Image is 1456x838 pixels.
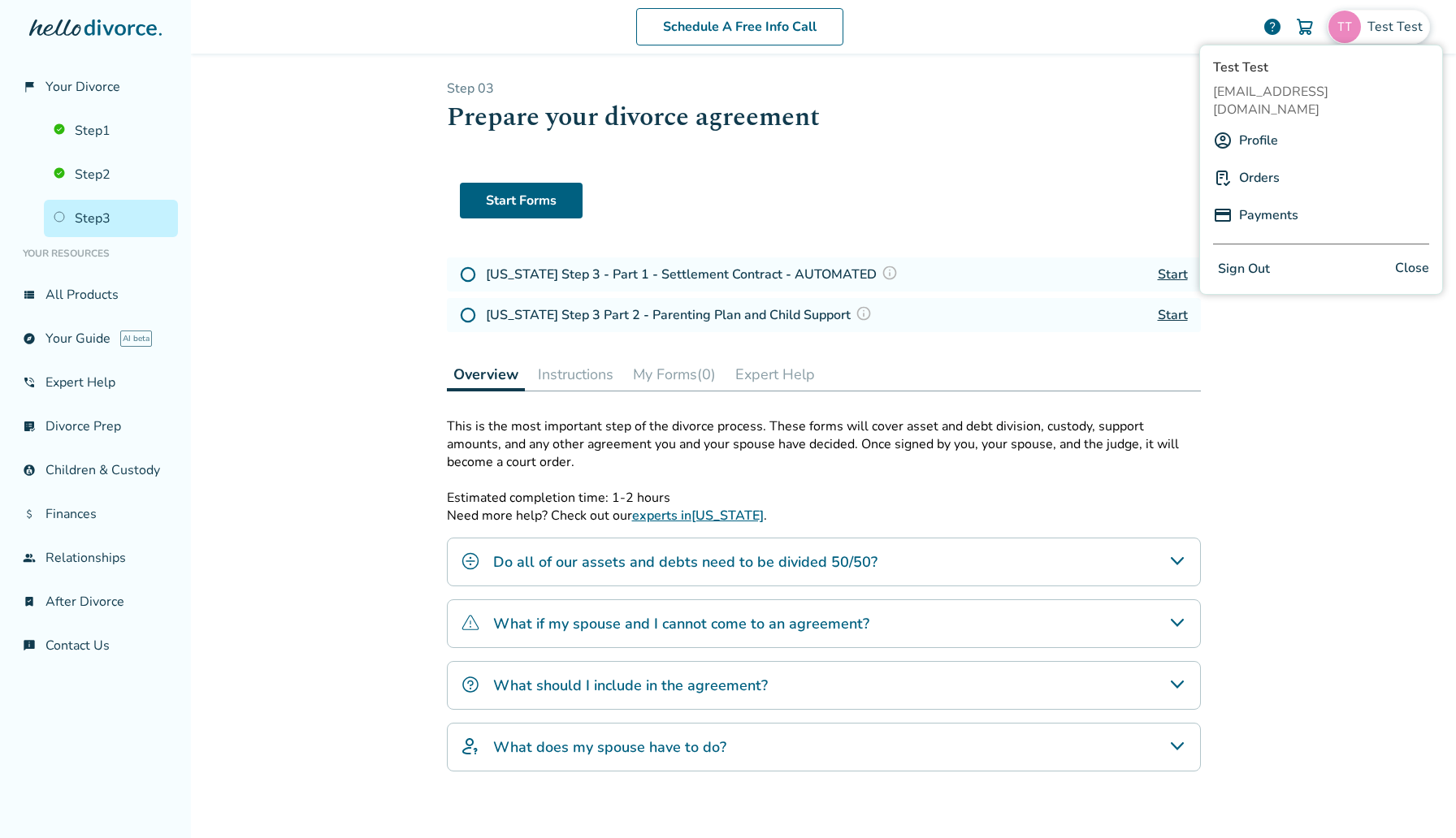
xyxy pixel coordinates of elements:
a: flag_2Your Divorce [13,68,178,106]
button: Overview [447,358,525,391]
p: Need more help? Check out our . [447,507,1201,525]
span: Close [1395,257,1429,281]
div: What should I include in the agreement? [447,661,1201,710]
li: Your Resources [13,237,178,270]
span: bookmark_check [23,595,36,608]
span: [EMAIL_ADDRESS][DOMAIN_NAME] [1213,83,1429,119]
span: Test Test [1367,18,1429,36]
span: Your Divorce [45,78,120,96]
a: attach_moneyFinances [13,495,178,533]
span: Test Test [1213,58,1429,76]
p: This is the most important step of the divorce process. These forms will cover asset and debt div... [447,417,1201,471]
a: Profile [1239,125,1278,156]
span: view_list [23,288,36,301]
a: list_alt_checkDivorce Prep [13,408,178,445]
iframe: Chat Widget [1375,760,1456,838]
a: Step3 [44,200,178,237]
img: Not Started [460,307,476,323]
span: list_alt_check [23,420,36,433]
a: exploreYour GuideAI beta [13,320,178,357]
div: What does my spouse have to do? [447,723,1201,771]
img: What does my spouse have to do? [461,736,480,756]
a: Payments [1239,200,1298,231]
span: flag_2 [23,80,36,93]
a: help [1263,17,1282,37]
img: Question Mark [856,305,872,322]
img: A [1213,131,1233,150]
a: view_listAll Products [13,276,178,313]
img: P [1213,205,1233,225]
h4: [US_STATE] Step 3 - Part 1 - Settlement Contract - AUTOMATED [486,264,903,285]
a: Start [1158,266,1188,283]
button: Instructions [531,358,620,391]
img: What should I include in the agreement? [461,675,480,694]
a: Start [1158,306,1188,324]
span: group [23,551,36,564]
button: Expert Help [729,358,821,391]
img: Question Mark [882,265,898,281]
img: P [1213,168,1233,188]
h4: What does my spouse have to do? [493,736,726,758]
span: explore [23,332,36,345]
img: sephiroth.jedidiah@freedrops.org [1328,11,1361,43]
span: attach_money [23,508,36,521]
span: AI beta [120,330,152,347]
img: What if my spouse and I cannot come to an agreement? [461,613,480,633]
a: groupRelationships [13,539,178,577]
button: Sign Out [1213,257,1275,281]
a: Step2 [44,156,178,193]
a: Schedule A Free Info Call [636,8,843,45]
img: Cart [1295,17,1315,37]
a: phone_in_talkExpert Help [13,364,178,401]
a: Start Forms [460,183,583,218]
a: chat_infoContact Us [13,627,178,664]
a: account_childChildren & Custody [13,451,178,489]
span: chat_info [23,639,36,652]
h4: Do all of our assets and debts need to be divided 50/50? [493,551,877,572]
span: phone_in_talk [23,376,36,389]
img: Do all of our assets and debts need to be divided 50/50? [461,551,480,571]
a: experts in[US_STATE] [632,507,764,525]
button: My Forms(0) [626,358,722,391]
a: Step1 [44,112,178,149]
div: Do all of our assets and debts need to be divided 50/50? [447,538,1201,586]
div: What if my spouse and I cannot come to an agreement? [447,599,1201,648]
h1: Prepare your divorce agreement [447,97,1201,137]
a: Orders [1239,162,1280,193]
h4: [US_STATE] Step 3 Part 2 - Parenting Plan and Child Support [486,305,877,326]
img: Not Started [460,266,476,283]
a: bookmark_checkAfter Divorce [13,583,178,620]
p: Step 0 3 [447,80,1201,97]
span: account_child [23,464,36,477]
p: Estimated completion time: 1-2 hours [447,471,1201,507]
h4: What if my spouse and I cannot come to an agreement? [493,613,869,634]
h4: What should I include in the agreement? [493,675,768,696]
